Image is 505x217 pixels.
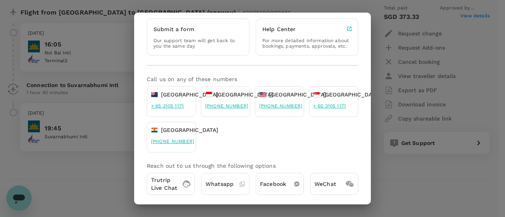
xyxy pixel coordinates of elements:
a: + 65 3105 1171 [151,103,184,109]
p: [GEOGRAPHIC_DATA] [269,91,327,98]
p: Help Center [262,25,296,33]
a: + 65 3105 1171 [313,103,346,109]
a: [PHONE_NUMBER] [259,103,302,109]
p: Our support team will get back to you the same day [153,38,243,49]
p: Submit a form [153,25,194,33]
a: [PHONE_NUMBER] [205,103,248,109]
p: Trutrip Live Chat [151,176,177,192]
p: For more detailed information about bookings, payments, approvals, etc. [262,38,352,49]
a: [PHONE_NUMBER] [151,139,194,144]
p: Whatsapp [206,180,234,188]
p: Reach out to us through the following options [147,162,358,170]
p: [GEOGRAPHIC_DATA] [323,91,381,98]
p: Call us on any of these numbers [147,75,358,83]
p: [GEOGRAPHIC_DATA] [161,91,219,98]
p: [GEOGRAPHIC_DATA] [161,126,219,134]
p: [GEOGRAPHIC_DATA] [216,91,273,98]
p: WeChat [314,180,336,188]
p: Facebook [260,180,286,188]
